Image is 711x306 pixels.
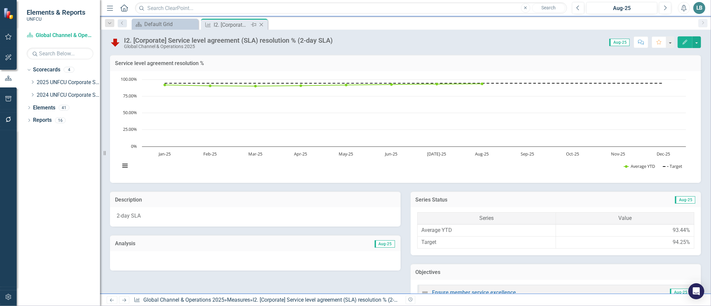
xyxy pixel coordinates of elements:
[135,2,567,14] input: Search ClearPoint...
[117,212,394,220] p: 2-day SLA
[294,151,307,157] text: Apr-25
[541,5,556,10] span: Search
[432,289,516,296] a: Ensure member service excellence
[124,44,333,49] div: Global Channel & Operations 2025
[164,83,166,86] path: Jan-25, 91.73419773. Average YTD.
[657,151,670,157] text: Dec-25
[64,67,74,73] div: 4
[673,227,690,234] div: 93.44%
[417,213,556,225] th: Series
[253,297,416,303] div: I2. [Corporate] Service level agreement (SLA) resolution % (2-day SLA)
[589,4,655,12] div: Aug-25
[248,151,262,157] text: Mar-25
[675,196,695,204] span: Aug-25
[117,76,694,176] div: Chart. Highcharts interactive chart.
[475,151,489,157] text: Aug-25
[27,16,85,22] small: UNFCU
[33,116,52,124] a: Reports
[158,151,171,157] text: Jan-25
[115,60,696,66] h3: Service level agreement resolution %
[117,76,689,176] svg: Interactive chart
[390,83,393,86] path: Jun-25, 92.34463277. Average YTD.
[416,197,585,203] h3: Series Status
[300,84,302,87] path: Apr-25, 90.6693712. Average YTD.
[673,239,690,246] div: 94.25%
[124,37,333,44] div: I2. [Corporate] Service level agreement (SLA) resolution % (2-day SLA)
[123,93,137,99] text: 75.00%
[609,39,630,46] span: Aug-25
[611,151,625,157] text: Nov-25
[421,288,429,296] img: Not Defined
[120,161,129,170] button: View chart menu, Chart
[27,8,85,16] span: Elements & Reports
[375,240,395,248] span: Aug-25
[121,76,137,82] text: 100.00%
[416,269,696,275] h3: Objectives
[27,32,93,39] a: Global Channel & Operations 2025
[385,151,398,157] text: Jun-25
[436,83,438,85] path: Jul-25, 93.07391092. Average YTD.
[143,297,224,303] a: Global Channel & Operations 2025
[670,163,683,169] text: Target
[3,8,15,19] img: ClearPoint Strategy
[227,297,250,303] a: Measures
[110,37,121,48] img: Below Plan
[37,91,100,99] a: 2024 UNFCU Corporate Scorecard
[164,82,665,84] g: Target, line 2 of 2 with 12 data points.
[144,20,197,28] div: Default Grid
[339,151,353,157] text: May-25
[481,82,484,85] path: Aug-25, 93.43973583. Average YTD.
[134,296,400,304] div: » »
[131,143,137,149] text: 0%
[693,2,705,14] button: LB
[556,213,694,225] th: Value
[55,117,66,123] div: 16
[209,84,212,87] path: Feb-25, 90.3854299. Average YTD.
[417,236,556,248] td: Target
[670,289,690,296] span: Aug-25
[33,66,60,74] a: Scorecards
[631,163,655,169] text: Average YTD
[566,151,579,157] text: Oct-25
[532,3,565,13] button: Search
[27,48,93,59] input: Search Below...
[123,109,137,115] text: 50.00%
[115,197,396,203] h3: Description
[33,104,55,112] a: Elements
[688,283,704,299] div: Open Intercom Messenger
[254,85,257,87] path: Mar-25, 90.07739082. Average YTD.
[624,164,656,169] button: Show Average YTD
[586,2,657,14] button: Aug-25
[663,164,683,169] button: Show Target
[115,241,253,247] h3: Analysis
[345,83,348,86] path: May-25, 91.6189229. Average YTD.
[521,151,534,157] text: Sep-25
[417,225,556,237] td: Average YTD
[123,126,137,132] text: 25.00%
[203,151,217,157] text: Feb-25
[37,79,100,86] a: 2025 UNFCU Corporate Scorecard
[59,105,69,110] div: 41
[133,20,197,28] a: Default Grid
[214,21,249,29] div: I2. [Corporate] Service level agreement (SLA) resolution % (2-day SLA)
[427,151,446,157] text: [DATE]-25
